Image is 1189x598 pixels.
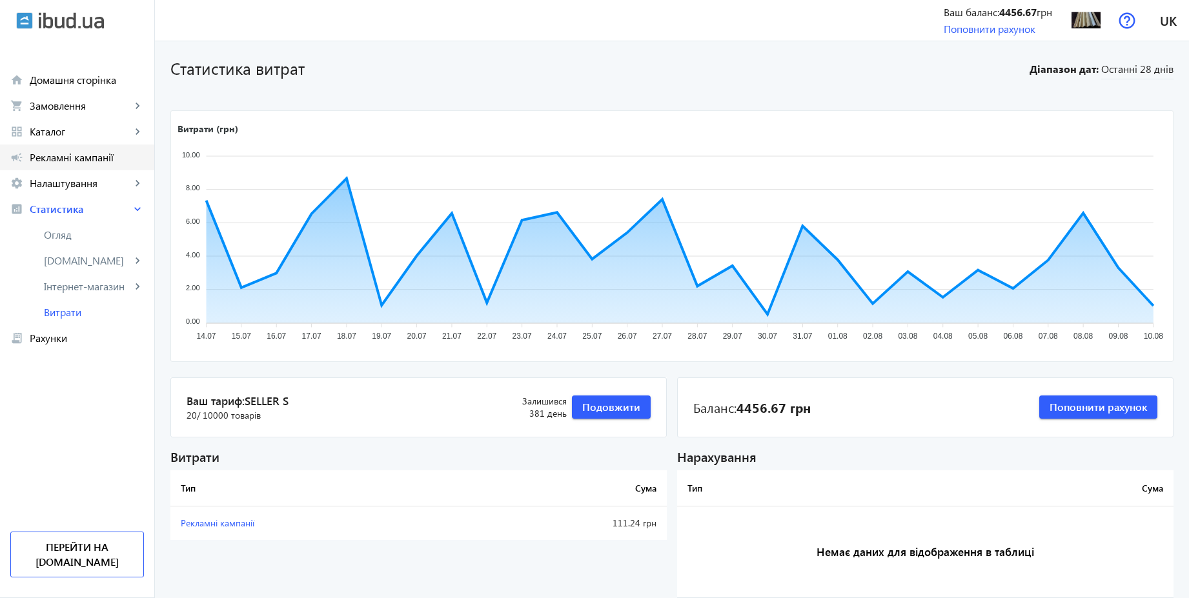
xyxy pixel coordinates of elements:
[170,448,667,465] div: Витрати
[182,151,200,159] tspan: 10.00
[723,332,742,341] tspan: 29.07
[999,5,1037,19] b: 4456.67
[30,151,144,164] span: Рекламні кампанії
[131,254,144,267] mat-icon: keyboard_arrow_right
[618,332,637,341] tspan: 26.07
[828,332,848,341] tspan: 01.08
[863,332,882,341] tspan: 02.08
[758,332,777,341] tspan: 30.07
[465,470,667,506] th: Сума
[131,280,144,293] mat-icon: keyboard_arrow_right
[547,332,567,341] tspan: 24.07
[267,332,286,341] tspan: 16.07
[10,203,23,215] mat-icon: analytics
[572,395,651,419] button: Подовжити
[582,332,602,341] tspan: 25.07
[187,394,485,409] span: Ваш тариф:
[477,332,496,341] tspan: 22.07
[653,332,672,341] tspan: 27.07
[1101,62,1174,79] span: Останні 28 днів
[44,306,144,319] span: Витрати
[44,228,144,241] span: Огляд
[1003,332,1022,341] tspan: 06.08
[337,332,356,341] tspan: 18.07
[1119,12,1135,29] img: help.svg
[30,203,131,215] span: Статистика
[898,332,917,341] tspan: 03.08
[933,332,953,341] tspan: 04.08
[10,151,23,164] mat-icon: campaign
[30,125,131,138] span: Каталог
[10,125,23,138] mat-icon: grid_view
[39,12,104,29] img: ibud_text.svg
[10,74,23,86] mat-icon: home
[30,74,144,86] span: Домашня сторінка
[16,12,33,29] img: ibud.svg
[1039,395,1157,419] button: Поповнити рахунок
[131,125,144,138] mat-icon: keyboard_arrow_right
[30,99,131,112] span: Замовлення
[186,184,199,192] tspan: 8.00
[10,99,23,112] mat-icon: shopping_cart
[465,506,667,540] td: 111.24 грн
[197,332,216,341] tspan: 14.07
[677,470,904,506] th: Тип
[186,317,199,325] tspan: 0.00
[131,203,144,215] mat-icon: keyboard_arrow_right
[968,332,988,341] tspan: 05.08
[1144,332,1163,341] tspan: 10.08
[1072,6,1101,35] img: 2212062fd0b24d31844262844787886-64b270dbd9.jpeg
[245,394,289,408] span: Seller S
[693,398,811,416] div: Баланс:
[582,400,640,414] span: Подовжити
[904,470,1174,506] th: Сума
[677,506,1174,598] h3: Немає даних для відображення в таблиці
[187,409,261,422] span: 20
[178,123,238,135] text: Витрати (грн)
[10,177,23,190] mat-icon: settings
[687,332,707,341] tspan: 28.07
[737,398,811,416] b: 4456.67 грн
[10,532,144,577] a: Перейти на [DOMAIN_NAME]
[485,395,567,408] span: Залишився
[44,254,131,267] span: [DOMAIN_NAME]
[44,280,131,293] span: Інтернет-магазин
[131,99,144,112] mat-icon: keyboard_arrow_right
[944,5,1052,19] div: Ваш баланс: грн
[186,284,199,292] tspan: 2.00
[131,177,144,190] mat-icon: keyboard_arrow_right
[513,332,532,341] tspan: 23.07
[1028,62,1099,76] b: Діапазон дат:
[181,517,254,529] span: Рекламні кампанії
[1160,12,1177,28] span: uk
[30,177,131,190] span: Налаштування
[10,332,23,344] mat-icon: receipt_long
[170,470,465,506] th: Тип
[442,332,462,341] tspan: 21.07
[232,332,251,341] tspan: 15.07
[1039,332,1058,341] tspan: 07.08
[944,22,1035,35] a: Поповнити рахунок
[302,332,321,341] tspan: 17.07
[186,217,199,225] tspan: 6.00
[170,57,1022,79] h1: Статистика витрат
[30,332,144,344] span: Рахунки
[1108,332,1128,341] tspan: 09.08
[186,251,199,259] tspan: 4.00
[485,395,567,420] div: 381 день
[1050,400,1147,414] span: Поповнити рахунок
[793,332,812,341] tspan: 31.07
[372,332,391,341] tspan: 19.07
[677,448,1174,465] div: Нарахування
[1073,332,1093,341] tspan: 08.08
[407,332,427,341] tspan: 20.07
[197,409,261,421] span: / 10000 товарів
